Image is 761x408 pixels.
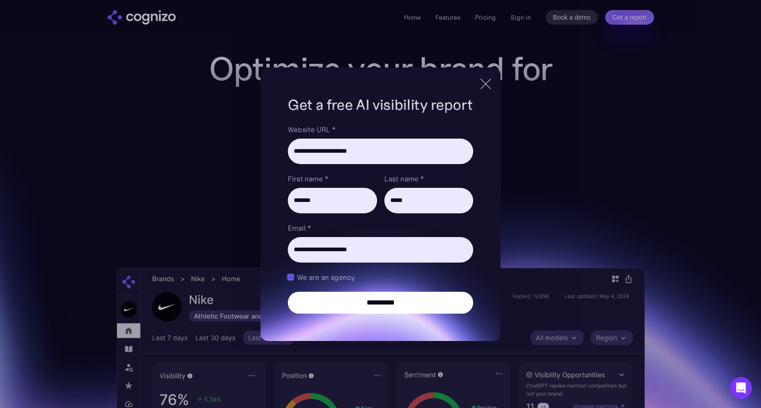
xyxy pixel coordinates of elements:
div: Open Intercom Messenger [730,377,752,399]
label: First name * [288,173,377,184]
form: Brand Report Form [288,124,473,314]
label: Email * [288,222,473,233]
h1: Get a free AI visibility report [288,95,473,115]
label: Website URL * [288,124,473,135]
label: Last name * [384,173,473,184]
span: We are an agency [297,272,355,283]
